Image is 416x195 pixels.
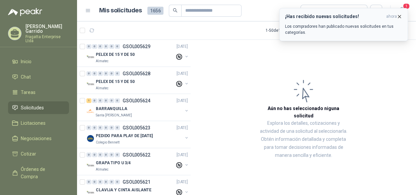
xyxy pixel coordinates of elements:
[177,98,188,104] p: [DATE]
[25,24,69,33] p: [PERSON_NAME] Garrido
[96,133,153,139] p: PEDIDO PARA PLAY DE [DATE]
[123,71,150,76] p: GSOL005628
[96,140,120,145] p: Colegio Bennett
[86,124,189,145] a: 0 0 0 0 0 0 GSOL005623[DATE] Company LogoPEDIDO PARA PLAY DE [DATE]Colegio Bennett
[92,153,97,157] div: 0
[103,71,109,76] div: 0
[109,98,114,103] div: 0
[86,97,189,118] a: 1 0 0 0 0 0 GSOL005624[DATE] Company LogoBARRANQUILLASanta [PERSON_NAME]
[115,98,120,103] div: 0
[86,53,94,61] img: Company Logo
[103,180,109,184] div: 0
[305,7,319,14] div: Todas
[403,3,410,9] span: 1
[86,134,94,142] img: Company Logo
[96,106,127,112] p: BARRANQUILLA
[8,148,69,160] a: Cotizar
[96,167,109,172] p: Almatec
[115,153,120,157] div: 0
[86,107,94,115] img: Company Logo
[258,105,349,119] h3: Aún no has seleccionado niguna solicitud
[177,152,188,158] p: [DATE]
[177,71,188,77] p: [DATE]
[99,6,142,15] h1: Mis solicitudes
[285,14,384,19] h3: ¡Has recibido nuevas solicitudes!
[86,44,91,49] div: 0
[92,44,97,49] div: 0
[98,71,103,76] div: 0
[8,71,69,83] a: Chat
[86,162,94,170] img: Company Logo
[96,187,151,193] p: CLAVIJA Y CINTA AISLANTE
[103,125,109,130] div: 0
[86,80,94,88] img: Company Logo
[177,43,188,50] p: [DATE]
[386,14,397,19] span: ahora
[92,125,97,130] div: 0
[96,52,135,58] p: PELEX DE 15 Y DE 50
[123,180,150,184] p: GSOL005621
[98,125,103,130] div: 0
[8,86,69,99] a: Tareas
[266,25,309,36] div: 1 - 50 de 1297
[177,125,188,131] p: [DATE]
[8,163,69,183] a: Órdenes de Compra
[86,151,189,172] a: 0 0 0 0 0 0 GSOL005622[DATE] Company LogoGRAPA TIPO U 3/4Almatec
[147,7,163,15] span: 1656
[92,71,97,76] div: 0
[115,44,120,49] div: 0
[21,89,36,96] span: Tareas
[96,79,135,85] p: PELEX DE 15 Y DE 50
[96,59,109,64] p: Almatec
[96,113,132,118] p: Santa [PERSON_NAME]
[285,23,402,35] p: Los compradores han publicado nuevas solicitudes en tus categorías.
[25,35,69,43] p: Fragatta Enterprise Ltda
[21,104,44,111] span: Solicitudes
[92,180,97,184] div: 0
[86,71,91,76] div: 0
[8,101,69,114] a: Solicitudes
[86,125,91,130] div: 0
[103,98,109,103] div: 0
[109,44,114,49] div: 0
[86,98,91,103] div: 1
[96,160,131,166] p: GRAPA TIPO U 3/4
[8,117,69,129] a: Licitaciones
[103,44,109,49] div: 0
[21,166,63,180] span: Órdenes de Compra
[98,153,103,157] div: 0
[98,44,103,49] div: 0
[86,153,91,157] div: 0
[123,44,150,49] p: GSOL005629
[123,98,150,103] p: GSOL005624
[86,180,91,184] div: 0
[21,58,31,65] span: Inicio
[109,125,114,130] div: 0
[21,150,36,158] span: Cotizar
[109,71,114,76] div: 0
[123,125,150,130] p: GSOL005623
[115,71,120,76] div: 0
[109,153,114,157] div: 0
[115,125,120,130] div: 0
[92,98,97,103] div: 0
[8,8,42,16] img: Logo peakr
[8,132,69,145] a: Negociaciones
[258,119,349,160] p: Explora los detalles, cotizaciones y actividad de una solicitud al seleccionarla. Obtén informaci...
[173,8,178,13] span: search
[96,86,109,91] p: Almatec
[177,179,188,185] p: [DATE]
[86,70,189,91] a: 0 0 0 0 0 0 GSOL005628[DATE] Company LogoPELEX DE 15 Y DE 50Almatec
[396,5,408,17] button: 1
[98,180,103,184] div: 0
[21,119,46,127] span: Licitaciones
[123,153,150,157] p: GSOL005622
[21,73,31,81] span: Chat
[8,55,69,68] a: Inicio
[109,180,114,184] div: 0
[115,180,120,184] div: 0
[279,8,408,41] button: ¡Has recibido nuevas solicitudes!ahora Los compradores han publicado nuevas solicitudes en tus ca...
[86,42,189,64] a: 0 0 0 0 0 0 GSOL005629[DATE] Company LogoPELEX DE 15 Y DE 50Almatec
[98,98,103,103] div: 0
[21,135,52,142] span: Negociaciones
